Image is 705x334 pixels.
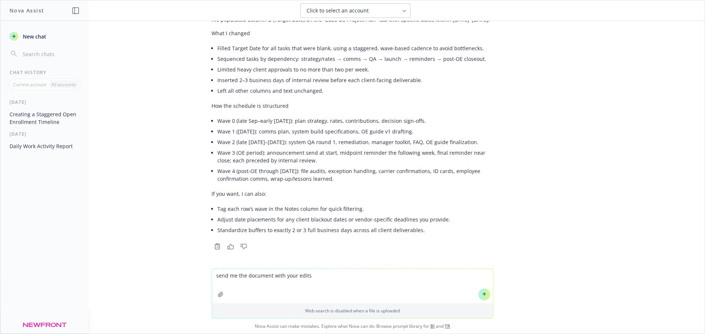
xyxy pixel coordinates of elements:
span: Click to select an account [307,7,369,14]
li: Wave 0 (late Sep–early [DATE]): plan strategy, rates, contributions, decision sign-offs. [217,115,493,126]
li: Filled Target Date for all tasks that were blank, using a staggered, wave-based cadence to avoid ... [217,43,493,54]
a: TR [445,323,450,329]
button: Click to select an account [300,3,411,18]
li: Left all other columns and text unchanged. [217,85,493,96]
li: Tag each row’s wave in the Notes column for quick filtering. [217,203,493,214]
button: New chat [7,30,83,43]
li: Wave 4 (post-OE through [DATE]): file audits, exception handling, carrier confirmations, ID cards... [217,166,493,184]
li: Wave 2 (late [DATE]–[DATE]): system QA round 1, remediation, manager toolkit, FAQ, OE guide final... [217,137,493,147]
li: Inserted 2–3 business days of internal review before each client-facing deliverable. [217,75,493,85]
li: Wave 1 ([DATE]): comms plan, system build specifications, OE guide v1 drafting. [217,126,493,137]
p: Current account [13,81,46,88]
li: Adjust date placements for any client blackout dates or vendor-specific deadlines you provide. [217,214,493,225]
input: Search chats [21,49,80,59]
div: Chat History [1,69,88,76]
p: How the schedule is structured [211,102,493,110]
li: Limited heavy client approvals to no more than two per week. [217,64,493,75]
div: [DATE] [1,131,88,137]
button: Daily Work Activity Report [7,140,83,152]
span: New chat [21,33,46,40]
p: Web search is disabled when a file is uploaded [216,308,489,314]
textarea: send me the document with your edits [212,269,493,303]
p: What I changed [211,29,493,37]
a: BI [430,323,435,329]
span: Nova Assist can make mistakes. Explore what Nova can do: Browse prompt library for and [3,319,702,334]
button: Creating a Staggered Open Enrollment Timeline [7,108,83,128]
p: If you want, I can also: [211,190,493,198]
div: [DATE] [1,99,88,105]
p: All accounts [51,81,76,88]
li: Sequenced tasks by dependency: strategy/rates → comms → QA → launch → reminders → post-OE closeout. [217,54,493,64]
button: Thumbs down [238,241,250,252]
li: Standardize buffers to exactly 2 or 3 full business days across all client deliverables. [217,225,493,235]
h1: Nova Assist [10,7,44,14]
svg: Copy to clipboard [214,243,221,250]
li: Wave 3 (OE period): announcement send at start, midpoint reminder the following week, final remin... [217,147,493,166]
